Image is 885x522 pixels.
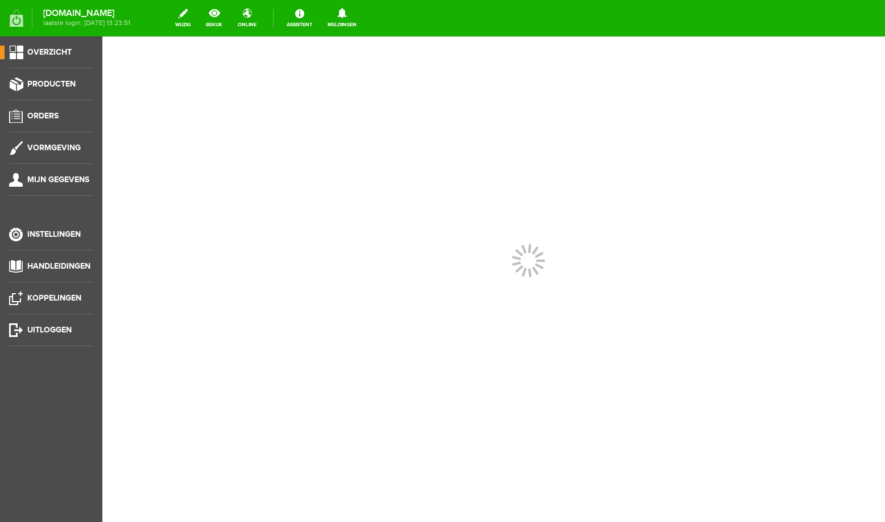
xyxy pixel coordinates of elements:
[27,47,72,57] span: Overzicht
[27,111,59,121] span: Orders
[231,6,263,31] a: online
[27,293,81,303] span: Koppelingen
[43,10,130,17] strong: [DOMAIN_NAME]
[321,6,363,31] a: Meldingen
[27,175,89,184] span: Mijn gegevens
[27,79,76,89] span: Producten
[168,6,197,31] a: wijzig
[280,6,319,31] a: Assistent
[27,325,72,335] span: Uitloggen
[27,143,81,153] span: Vormgeving
[27,229,81,239] span: Instellingen
[27,261,90,271] span: Handleidingen
[199,6,229,31] a: bekijk
[43,20,130,26] span: laatste login: [DATE] 13:23:51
